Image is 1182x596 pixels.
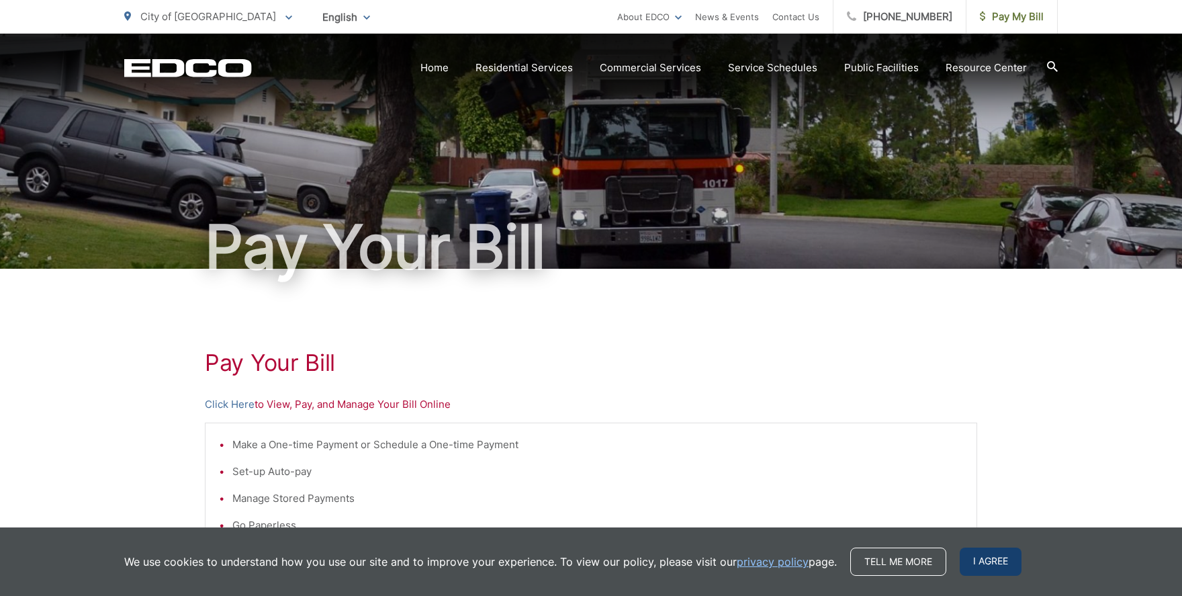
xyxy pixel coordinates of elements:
[617,9,682,25] a: About EDCO
[850,548,946,576] a: Tell me more
[960,548,1021,576] span: I agree
[737,554,809,570] a: privacy policy
[205,396,255,413] a: Click Here
[205,396,977,413] p: to View, Pay, and Manage Your Bill Online
[728,60,817,76] a: Service Schedules
[844,60,919,76] a: Public Facilities
[232,464,963,480] li: Set-up Auto-pay
[140,10,276,23] span: City of [GEOGRAPHIC_DATA]
[312,5,380,29] span: English
[124,554,837,570] p: We use cookies to understand how you use our site and to improve your experience. To view our pol...
[600,60,701,76] a: Commercial Services
[232,517,963,534] li: Go Paperless
[420,60,449,76] a: Home
[695,9,759,25] a: News & Events
[124,58,252,77] a: EDCD logo. Return to the homepage.
[124,214,1058,281] h1: Pay Your Bill
[946,60,1027,76] a: Resource Center
[980,9,1044,25] span: Pay My Bill
[232,437,963,453] li: Make a One-time Payment or Schedule a One-time Payment
[475,60,573,76] a: Residential Services
[772,9,819,25] a: Contact Us
[232,491,963,507] li: Manage Stored Payments
[205,349,977,376] h1: Pay Your Bill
